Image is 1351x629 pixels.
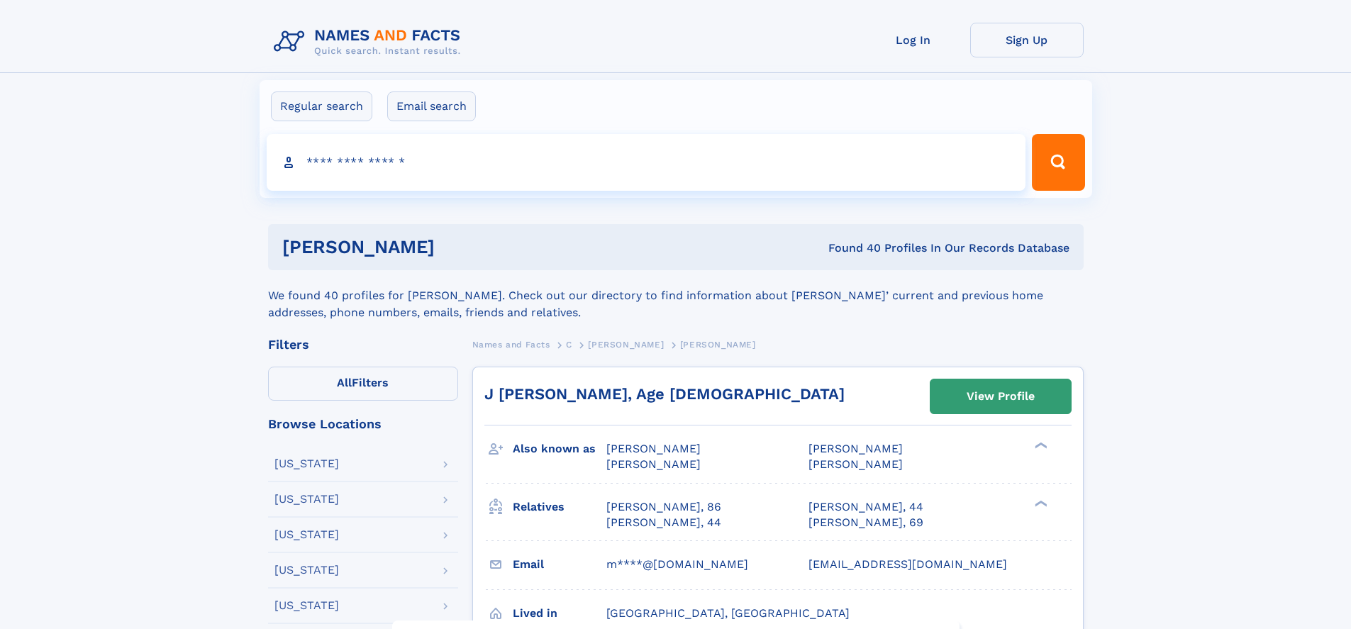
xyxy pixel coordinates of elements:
[606,515,721,530] a: [PERSON_NAME], 44
[857,23,970,57] a: Log In
[930,379,1071,413] a: View Profile
[387,91,476,121] label: Email search
[808,515,923,530] a: [PERSON_NAME], 69
[606,457,701,471] span: [PERSON_NAME]
[274,494,339,505] div: [US_STATE]
[484,385,845,403] a: J [PERSON_NAME], Age [DEMOGRAPHIC_DATA]
[1031,499,1048,508] div: ❯
[1032,134,1084,191] button: Search Button
[588,340,664,350] span: [PERSON_NAME]
[337,376,352,389] span: All
[268,338,458,351] div: Filters
[513,552,606,577] h3: Email
[606,442,701,455] span: [PERSON_NAME]
[267,134,1026,191] input: search input
[808,557,1007,571] span: [EMAIL_ADDRESS][DOMAIN_NAME]
[606,606,850,620] span: [GEOGRAPHIC_DATA], [GEOGRAPHIC_DATA]
[566,335,572,353] a: C
[274,564,339,576] div: [US_STATE]
[606,499,721,515] a: [PERSON_NAME], 86
[274,600,339,611] div: [US_STATE]
[808,499,923,515] a: [PERSON_NAME], 44
[566,340,572,350] span: C
[274,458,339,469] div: [US_STATE]
[513,495,606,519] h3: Relatives
[271,91,372,121] label: Regular search
[808,442,903,455] span: [PERSON_NAME]
[268,23,472,61] img: Logo Names and Facts
[274,529,339,540] div: [US_STATE]
[1031,441,1048,450] div: ❯
[970,23,1084,57] a: Sign Up
[268,270,1084,321] div: We found 40 profiles for [PERSON_NAME]. Check out our directory to find information about [PERSON...
[680,340,756,350] span: [PERSON_NAME]
[282,238,632,256] h1: [PERSON_NAME]
[967,380,1035,413] div: View Profile
[472,335,550,353] a: Names and Facts
[808,457,903,471] span: [PERSON_NAME]
[268,367,458,401] label: Filters
[588,335,664,353] a: [PERSON_NAME]
[268,418,458,430] div: Browse Locations
[513,437,606,461] h3: Also known as
[631,240,1069,256] div: Found 40 Profiles In Our Records Database
[513,601,606,625] h3: Lived in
